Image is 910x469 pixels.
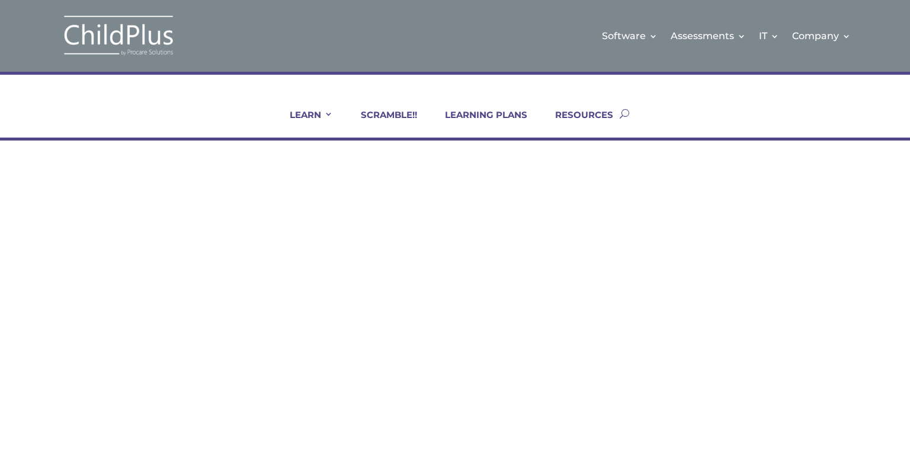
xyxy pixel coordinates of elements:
[430,109,527,138] a: LEARNING PLANS
[275,109,333,138] a: LEARN
[671,12,746,60] a: Assessments
[759,12,779,60] a: IT
[346,109,417,138] a: SCRAMBLE!!
[792,12,851,60] a: Company
[540,109,613,138] a: RESOURCES
[602,12,658,60] a: Software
